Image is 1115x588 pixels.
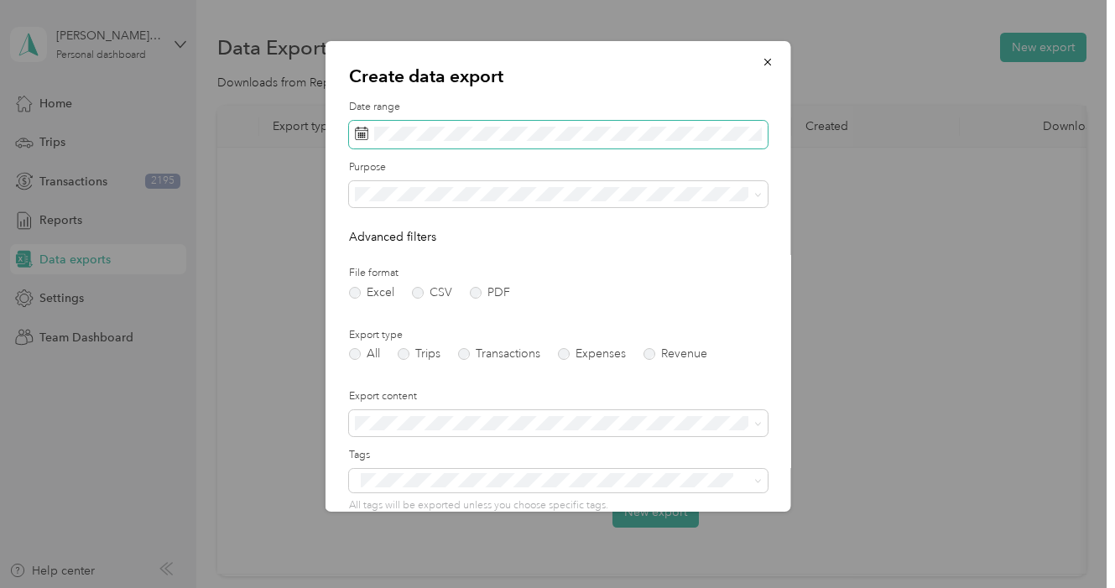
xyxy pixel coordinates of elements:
[643,348,706,360] label: Revenue
[348,498,767,513] p: All tags will be exported unless you choose specific tags.
[348,287,393,299] label: Excel
[469,287,509,299] label: PDF
[348,100,767,115] label: Date range
[411,287,451,299] label: CSV
[348,65,767,88] p: Create data export
[348,266,767,281] label: File format
[348,160,767,175] label: Purpose
[557,348,625,360] label: Expenses
[348,348,379,360] label: All
[397,348,440,360] label: Trips
[348,389,767,404] label: Export content
[348,328,767,343] label: Export type
[1021,494,1115,588] iframe: Everlance-gr Chat Button Frame
[348,448,767,463] label: Tags
[457,348,539,360] label: Transactions
[348,228,767,246] p: Advanced filters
